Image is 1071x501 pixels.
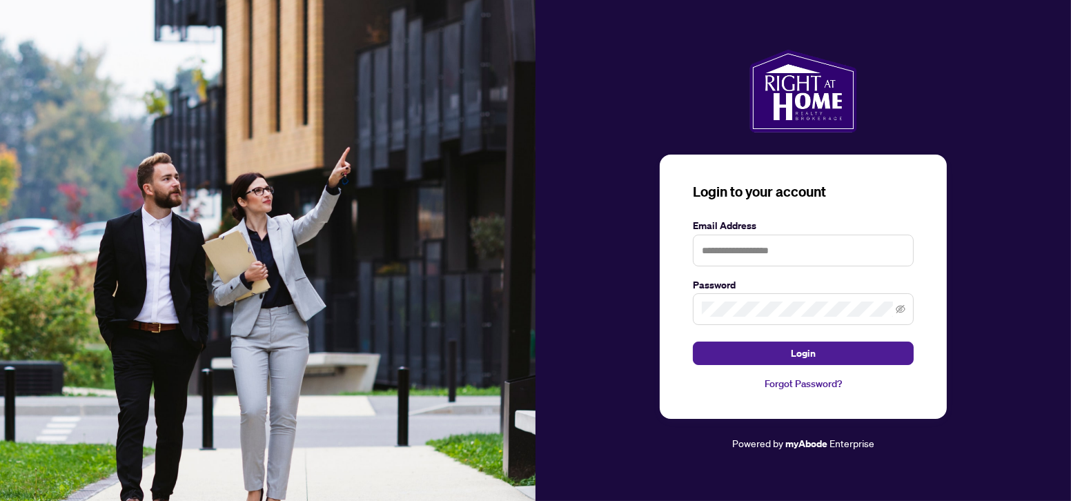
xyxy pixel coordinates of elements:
h3: Login to your account [693,182,914,202]
label: Email Address [693,218,914,233]
span: Enterprise [829,437,874,449]
span: Login [791,342,816,364]
button: Login [693,342,914,365]
span: eye-invisible [896,304,905,314]
img: ma-logo [749,50,856,132]
a: myAbode [785,436,827,451]
a: Forgot Password? [693,376,914,391]
span: Powered by [732,437,783,449]
label: Password [693,277,914,293]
